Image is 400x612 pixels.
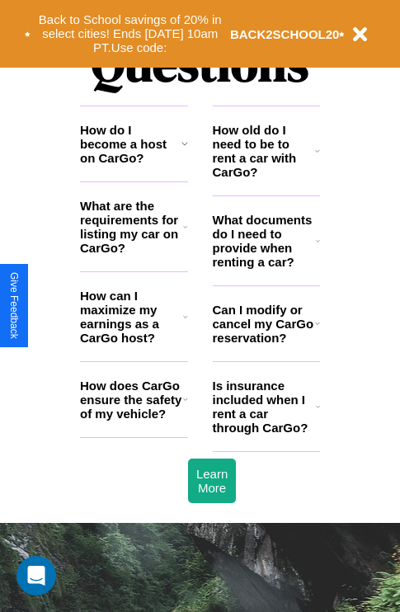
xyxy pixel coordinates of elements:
h3: Can I modify or cancel my CarGo reservation? [213,303,315,345]
button: Back to School savings of 20% in select cities! Ends [DATE] 10am PT.Use code: [31,8,230,59]
h3: How can I maximize my earnings as a CarGo host? [80,289,183,345]
h3: How old do I need to be to rent a car with CarGo? [213,123,316,179]
div: Give Feedback [8,272,20,339]
h3: What are the requirements for listing my car on CarGo? [80,199,183,255]
h3: How do I become a host on CarGo? [80,123,181,165]
h3: How does CarGo ensure the safety of my vehicle? [80,379,183,421]
div: Open Intercom Messenger [16,556,56,596]
b: BACK2SCHOOL20 [230,27,340,41]
h3: Is insurance included when I rent a car through CarGo? [213,379,316,435]
h3: What documents do I need to provide when renting a car? [213,213,317,269]
button: Learn More [188,459,236,503]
